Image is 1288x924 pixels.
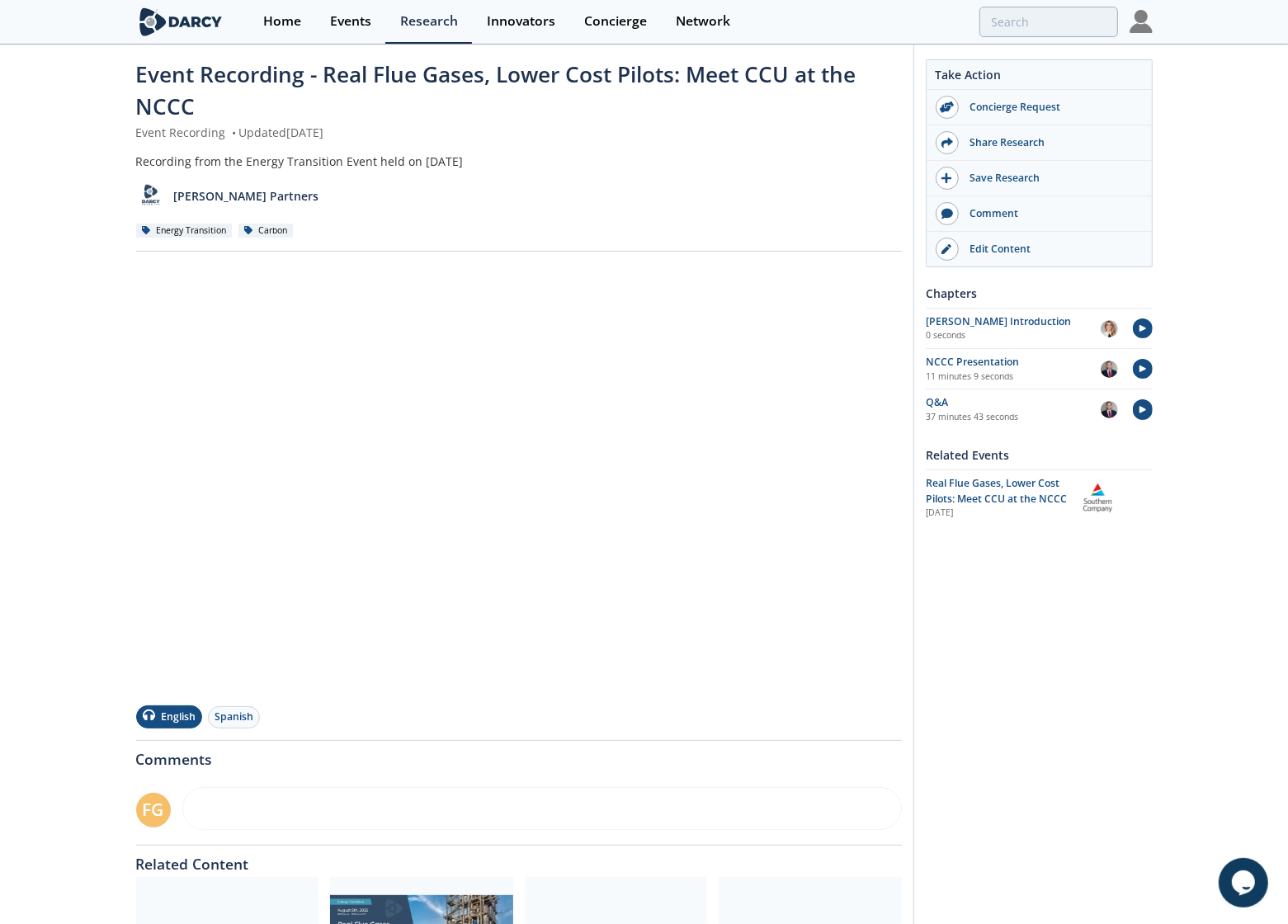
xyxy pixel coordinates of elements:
div: Take Action [927,66,1152,90]
div: Network [676,15,730,28]
a: Real Flue Gases, Lower Cost Pilots: Meet CCU at the NCCC [DATE] Southern Company [926,476,1153,520]
div: FG [136,793,171,827]
div: Share Research [959,135,1144,150]
img: play-chapters.svg [1133,359,1154,379]
div: Concierge [584,15,647,28]
span: Real Flue Gases, Lower Cost Pilots: Meet CCU at the NCCC [926,476,1067,505]
div: Home [263,15,301,28]
img: play-chapters.svg [1133,318,1154,339]
div: Chapters [926,279,1153,308]
img: 44ccd8c9-e52b-4c72-ab7d-11e8f517fc49 [1101,320,1118,337]
div: Innovators [487,15,555,28]
p: [PERSON_NAME] Partners [173,187,318,205]
img: play-chapters.svg [1133,399,1154,420]
div: Comment [959,206,1144,221]
div: Related Events [926,441,1153,469]
button: English [136,705,202,728]
div: Save Research [959,171,1144,186]
div: Comments [136,741,902,767]
iframe: vimeo [136,263,902,694]
a: Edit Content [927,232,1152,266]
p: 37 minutes 43 seconds [926,411,1101,424]
div: Energy Transition [136,224,233,238]
div: Research [400,15,458,28]
span: • [229,125,239,140]
div: [PERSON_NAME] Introduction [926,314,1101,329]
img: logo-wide.svg [136,7,226,36]
div: Carbon [238,224,294,238]
iframe: chat widget [1219,858,1271,907]
div: Concierge Request [959,100,1144,115]
p: 0 seconds [926,329,1101,342]
img: Profile [1130,10,1153,33]
span: Event Recording - Real Flue Gases, Lower Cost Pilots: Meet CCU at the NCCC [136,59,856,121]
div: Related Content [136,846,902,872]
div: Q&A [926,395,1101,410]
img: Southern Company [1083,483,1112,512]
img: 47500b57-f1ab-48fc-99f2-2a06715d5bad [1101,401,1118,418]
div: Events [330,15,371,28]
div: Recording from the Energy Transition Event held on [DATE] [136,153,902,170]
input: Advanced Search [979,7,1118,37]
p: 11 minutes 9 seconds [926,370,1101,384]
div: NCCC Presentation [926,355,1101,370]
div: Edit Content [959,242,1144,257]
div: [DATE] [926,507,1072,520]
button: Spanish [208,706,260,728]
div: Event Recording Updated [DATE] [136,124,902,141]
img: 47500b57-f1ab-48fc-99f2-2a06715d5bad [1101,361,1118,378]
